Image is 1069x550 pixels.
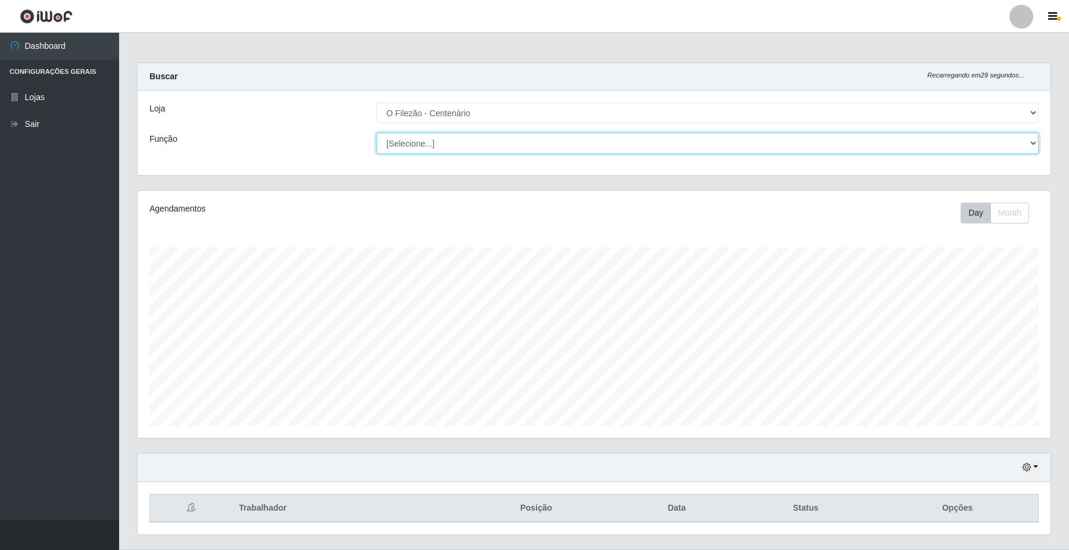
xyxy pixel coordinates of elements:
button: Day [961,203,991,223]
th: Trabalhador [232,495,453,523]
i: Recarregando em 29 segundos... [927,72,1024,79]
th: Status [734,495,877,523]
strong: Buscar [149,72,177,81]
th: Data [619,495,734,523]
div: Agendamentos [149,203,510,215]
th: Posição [453,495,619,523]
th: Opções [877,495,1038,523]
button: Month [990,203,1029,223]
div: Toolbar with button groups [961,203,1039,223]
div: First group [961,203,1029,223]
label: Função [149,133,177,145]
img: CoreUI Logo [20,9,73,24]
label: Loja [149,102,165,115]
